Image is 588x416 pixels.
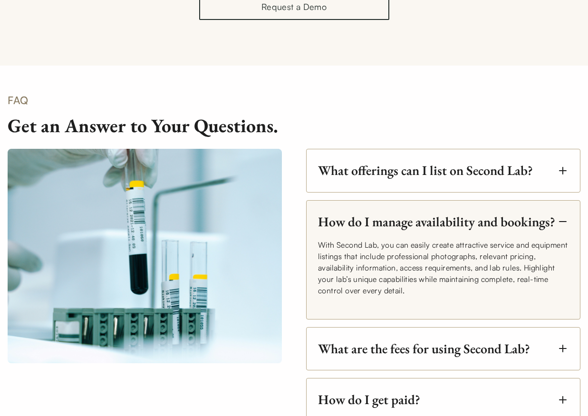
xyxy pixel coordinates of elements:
div: How do I get paid? [318,394,420,406]
div: How do I manage availability and bookings? [318,216,555,228]
button: What are the fees for using Second Lab? [318,343,569,355]
button: How do I get paid? [318,394,569,406]
div: How do I manage availability and bookings? [318,239,569,304]
button: How do I manage availability and bookings? [318,216,569,228]
div: What are the fees for using Second Lab? [318,343,530,355]
button: What offerings can I list on Second Lab? [318,164,569,176]
div: What offerings can I list on Second Lab? [318,164,533,176]
div: With Second Lab, you can easily create attractive service and equipment listings that include pro... [318,239,569,304]
img: research [8,149,282,363]
h2: Get an Answer to Your Questions. [8,114,294,137]
div: FAQ [8,92,294,108]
